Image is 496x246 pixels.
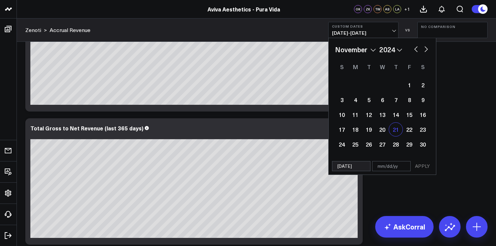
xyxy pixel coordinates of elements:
[412,161,433,171] button: APPLY
[404,7,410,11] span: + 1
[389,61,403,72] div: Thursday
[375,216,434,238] a: AskCorral
[362,61,376,72] div: Tuesday
[349,61,362,72] div: Monday
[402,28,414,32] div: VS
[30,124,143,132] div: Total Gross to Net Revenue (last 365 days)
[416,61,430,72] div: Saturday
[374,5,382,13] div: TW
[335,61,349,72] div: Sunday
[332,24,395,28] b: Custom Dates
[393,5,401,13] div: LA
[364,5,372,13] div: ZK
[208,5,280,13] a: Aviva Aesthetics - Pura Vida
[332,30,395,36] span: [DATE] - [DATE]
[372,161,411,171] input: mm/dd/yy
[328,22,398,38] button: Custom Dates[DATE]-[DATE]
[25,26,41,34] a: Zenoti
[354,5,362,13] div: OK
[417,22,488,38] button: No Comparison
[25,26,47,34] div: >
[421,25,484,29] b: No Comparison
[376,61,389,72] div: Wednesday
[403,61,416,72] div: Friday
[383,5,391,13] div: AS
[332,161,370,171] input: mm/dd/yy
[50,26,90,34] a: Accrual Revenue
[403,5,411,13] button: +1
